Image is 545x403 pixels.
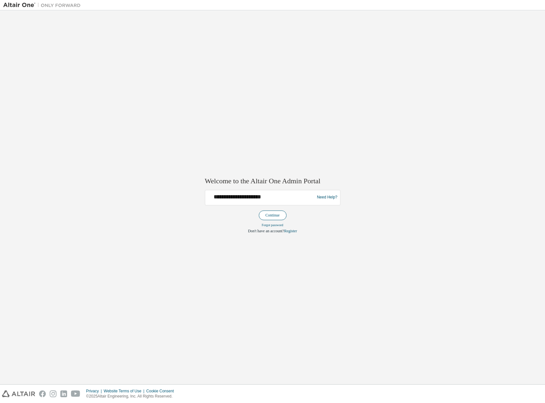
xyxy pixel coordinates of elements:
[86,394,178,399] p: © 2025 Altair Engineering, Inc. All Rights Reserved.
[39,390,46,397] img: facebook.svg
[248,229,284,233] span: Don't have an account?
[3,2,84,8] img: Altair One
[284,229,297,233] a: Register
[2,390,35,397] img: altair_logo.svg
[50,390,56,397] img: instagram.svg
[259,210,287,220] button: Continue
[262,223,283,227] a: Forgot password
[60,390,67,397] img: linkedin.svg
[71,390,80,397] img: youtube.svg
[146,389,177,394] div: Cookie Consent
[205,177,340,186] h2: Welcome to the Altair One Admin Portal
[104,389,146,394] div: Website Terms of Use
[86,389,104,394] div: Privacy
